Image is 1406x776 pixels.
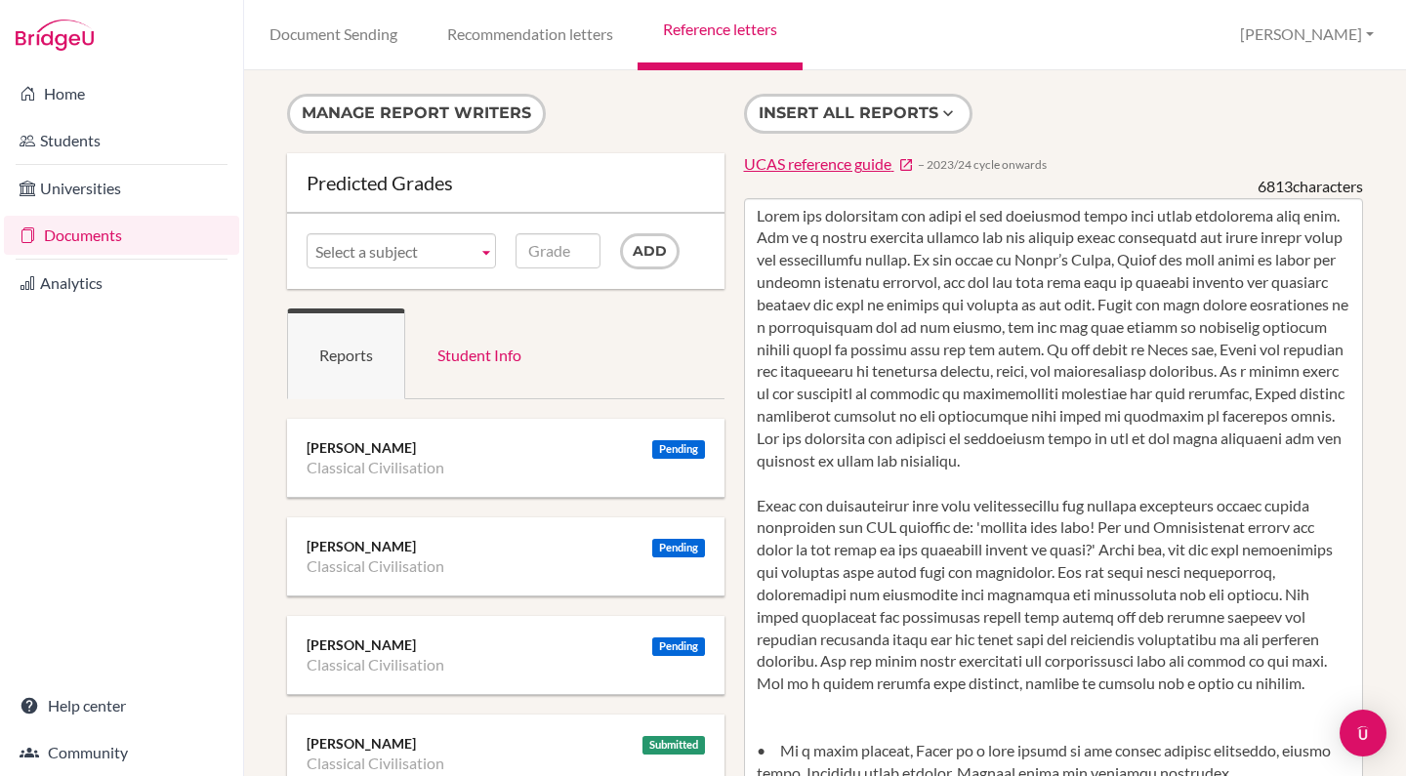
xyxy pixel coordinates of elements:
a: Analytics [4,264,239,303]
div: Pending [652,539,705,557]
span: Select a subject [315,234,470,269]
input: Grade [516,233,600,268]
div: Predicted Grades [307,173,705,192]
span: UCAS reference guide [744,154,891,173]
li: Classical Civilisation [307,754,444,773]
li: Classical Civilisation [307,458,444,477]
li: Classical Civilisation [307,556,444,576]
div: Submitted [642,736,705,755]
a: Community [4,733,239,772]
input: Add [620,233,680,269]
div: Open Intercom Messenger [1340,710,1386,756]
a: Home [4,74,239,113]
div: [PERSON_NAME] [307,635,705,655]
button: Manage report writers [287,94,546,134]
a: Student Info [405,308,554,399]
div: [PERSON_NAME] [307,537,705,556]
div: Pending [652,440,705,459]
div: [PERSON_NAME] [307,734,705,754]
li: Classical Civilisation [307,655,444,674]
button: [PERSON_NAME] [1231,17,1383,53]
a: Universities [4,169,239,208]
a: UCAS reference guide [744,153,914,176]
a: Reports [287,308,405,399]
span: 6813 [1258,177,1293,195]
div: Pending [652,637,705,656]
div: [PERSON_NAME] [307,438,705,458]
div: characters [1258,176,1363,198]
img: Bridge-U [16,20,94,51]
button: Insert all reports [744,94,972,134]
a: Students [4,121,239,160]
a: Documents [4,216,239,255]
span: − 2023/24 cycle onwards [918,156,1047,173]
a: Help center [4,686,239,725]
